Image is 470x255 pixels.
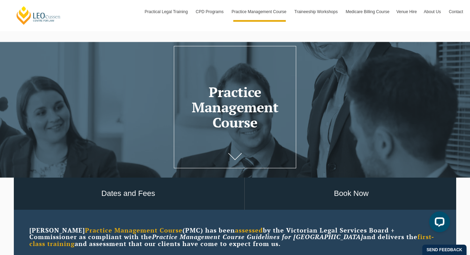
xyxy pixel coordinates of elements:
[393,2,420,22] a: Venue Hire
[85,226,182,234] strong: Practice Management Course
[179,84,291,130] h1: Practice Management Course
[228,2,291,22] a: Practice Management Course
[245,178,458,210] a: Book Now
[141,2,192,22] a: Practical Legal Training
[235,226,263,234] strong: assessed
[420,2,445,22] a: About Us
[445,2,467,22] a: Contact
[29,227,441,247] p: [PERSON_NAME] (PMC) has been by the Victorian Legal Services Board + Commissioner as compliant wi...
[192,2,228,22] a: CPD Programs
[12,178,244,210] a: Dates and Fees
[424,209,453,238] iframe: LiveChat chat widget
[29,233,434,248] strong: first-class training
[16,6,62,25] a: [PERSON_NAME] Centre for Law
[291,2,342,22] a: Traineeship Workshops
[152,233,363,241] em: Practice Management Course Guidelines for [GEOGRAPHIC_DATA]
[342,2,393,22] a: Medicare Billing Course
